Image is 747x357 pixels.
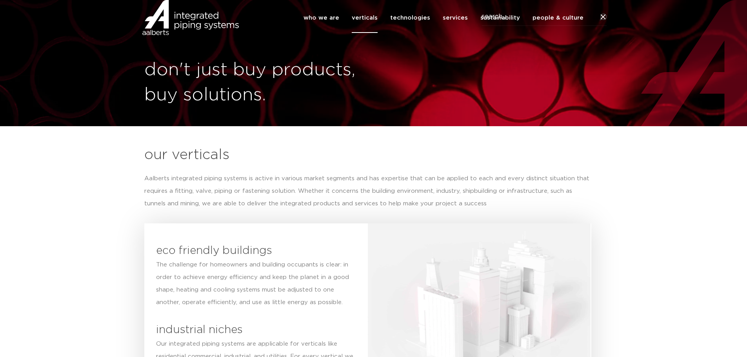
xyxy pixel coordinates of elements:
a: people & culture [533,3,583,33]
a: verticals [352,3,378,33]
p: Aalberts integrated piping systems is active in various market segments and has expertise that ca... [144,172,592,210]
h1: don't just buy products, buy solutions. [144,58,370,108]
a: who we are [304,3,339,33]
p: The challenge for homeowners and building occupants is clear: in order to achieve energy efficien... [156,259,356,309]
a: sustainability [480,3,520,33]
nav: Menu [304,3,583,33]
h3: eco friendly buildings [156,243,272,259]
h3: industrial niches [156,322,243,338]
a: services [443,3,468,33]
h2: our verticals [144,146,592,165]
a: technologies [390,3,430,33]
